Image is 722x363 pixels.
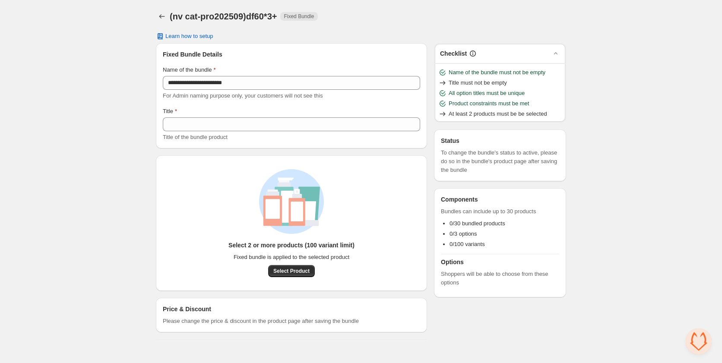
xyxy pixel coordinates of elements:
[151,30,218,42] button: Learn how to setup
[440,49,467,58] h3: Checklist
[441,148,559,174] span: To change the bundle's status to active, please do so in the bundle's product page after saving t...
[163,107,177,116] label: Title
[273,268,310,275] span: Select Product
[163,66,216,74] label: Name of the bundle
[163,50,420,59] h3: Fixed Bundle Details
[450,241,485,247] span: 0/100 variants
[163,305,211,313] h3: Price & Discount
[163,92,323,99] span: For Admin naming purpose only, your customers will not see this
[441,207,559,216] span: Bundles can include up to 30 products
[441,270,559,287] span: Shoppers will be able to choose from these options
[449,68,545,77] span: Name of the bundle must not be empty
[163,134,228,140] span: Title of the bundle product
[449,110,547,118] span: At least 2 products must be be selected
[228,241,355,249] h3: Select 2 or more products (100 variant limit)
[284,13,314,20] span: Fixed Bundle
[170,11,277,22] h1: (nv cat-pro202509)df60*3+
[234,253,349,262] span: Fixed bundle is applied to the selected product
[450,230,477,237] span: 0/3 options
[156,10,168,22] button: Back
[449,99,529,108] span: Product constraints must be met
[165,33,213,40] span: Learn how to setup
[441,258,559,266] h3: Options
[441,195,478,204] h3: Components
[268,265,315,277] button: Select Product
[686,328,712,354] div: 开放式聊天
[163,317,359,325] span: Please change the price & discount in the product page after saving the bundle
[449,89,525,98] span: All option titles must be unique
[449,79,507,87] span: Title must not be empty
[450,220,505,227] span: 0/30 bundled products
[441,136,559,145] h3: Status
